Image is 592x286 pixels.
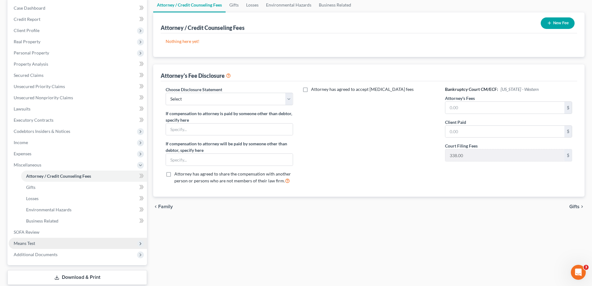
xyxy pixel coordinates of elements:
[14,129,70,134] span: Codebtors Insiders & Notices
[166,110,293,123] label: If compensation to attorney is paid by someone other than debtor, specify here
[14,252,57,257] span: Additional Documents
[14,39,40,44] span: Real Property
[166,86,222,93] label: Choose Disclosure Statement
[14,151,31,156] span: Expenses
[14,117,53,123] span: Executory Contracts
[21,182,147,193] a: Gifts
[158,204,173,209] span: Family
[501,87,539,92] span: [US_STATE] - Western
[166,38,572,45] p: Nothing here yet!
[445,102,564,114] input: 0.00
[26,173,91,179] span: Attorney / Credit Counseling Fees
[14,140,28,145] span: Income
[14,95,73,100] span: Unsecured Nonpriority Claims
[166,124,292,135] input: Specify...
[21,215,147,227] a: Business Related
[26,185,35,190] span: Gifts
[584,265,589,270] span: 3
[21,204,147,215] a: Environmental Hazards
[14,28,39,33] span: Client Profile
[445,119,466,125] label: Client Paid
[166,154,292,166] input: Specify...
[14,229,39,235] span: SOFA Review
[445,95,475,101] label: Attorney's Fees
[9,81,147,92] a: Unsecured Priority Claims
[153,204,158,209] i: chevron_left
[14,16,40,22] span: Credit Report
[166,140,293,153] label: If compensation to attorney will be paid by someone other than debtor, specify here
[14,84,65,89] span: Unsecured Priority Claims
[26,196,39,201] span: Losses
[21,193,147,204] a: Losses
[9,227,147,238] a: SOFA Review
[14,50,49,55] span: Personal Property
[580,204,585,209] i: chevron_right
[564,102,572,114] div: $
[14,106,30,111] span: Lawsuits
[14,5,45,11] span: Case Dashboard
[14,61,48,67] span: Property Analysis
[569,204,580,209] span: Gifts
[541,17,575,29] button: New Fee
[569,204,585,209] button: Gifts chevron_right
[14,73,44,78] span: Secured Claims
[445,149,564,161] input: 0.00
[445,126,564,138] input: 0.00
[7,270,147,285] a: Download & Print
[9,92,147,103] a: Unsecured Nonpriority Claims
[26,218,58,223] span: Business Related
[445,143,478,149] label: Court Filing Fees
[14,241,35,246] span: Means Test
[161,72,231,79] div: Attorney's Fee Disclosure
[9,70,147,81] a: Secured Claims
[9,103,147,115] a: Lawsuits
[161,24,245,31] div: Attorney / Credit Counseling Fees
[9,14,147,25] a: Credit Report
[311,87,414,92] span: Attorney has agreed to accept [MEDICAL_DATA] fees
[174,171,291,183] span: Attorney has agreed to share the compensation with another person or persons who are not members ...
[571,265,586,280] iframe: Intercom live chat
[21,171,147,182] a: Attorney / Credit Counseling Fees
[14,162,41,167] span: Miscellaneous
[445,86,572,92] h6: Bankruptcy Court CM/ECF:
[564,126,572,138] div: $
[9,59,147,70] a: Property Analysis
[9,115,147,126] a: Executory Contracts
[153,204,173,209] button: chevron_left Family
[564,149,572,161] div: $
[9,2,147,14] a: Case Dashboard
[26,207,71,212] span: Environmental Hazards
